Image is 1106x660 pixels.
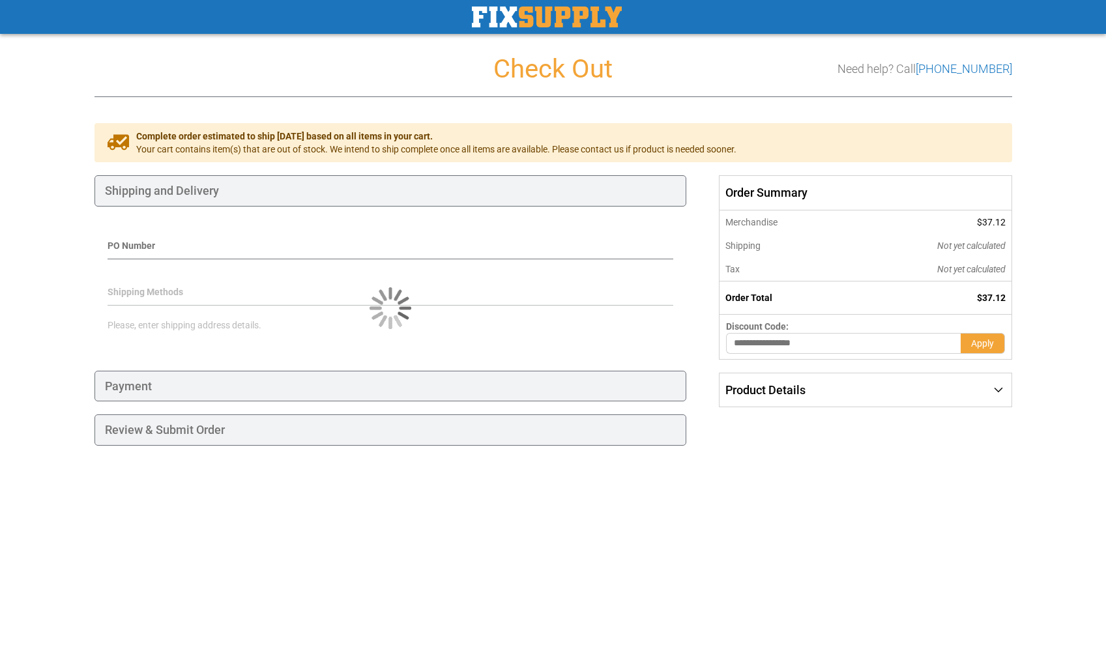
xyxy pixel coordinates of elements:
a: store logo [472,7,622,27]
span: Complete order estimated to ship [DATE] based on all items in your cart. [136,130,736,143]
div: Review & Submit Order [95,414,687,446]
img: Fix Industrial Supply [472,7,622,27]
div: PO Number [108,239,674,259]
div: Payment [95,371,687,402]
span: $37.12 [977,293,1006,303]
span: $37.12 [977,217,1006,227]
strong: Order Total [725,293,772,303]
span: Apply [971,338,994,349]
a: [PHONE_NUMBER] [916,62,1012,76]
span: Your cart contains item(s) that are out of stock. We intend to ship complete once all items are a... [136,143,736,156]
img: Loading... [370,287,411,329]
h3: Need help? Call [837,63,1012,76]
div: Shipping and Delivery [95,175,687,207]
th: Merchandise [720,210,849,234]
button: Apply [961,333,1005,354]
span: Product Details [725,383,806,397]
h1: Check Out [95,55,1012,83]
span: Not yet calculated [937,264,1006,274]
span: Not yet calculated [937,240,1006,251]
span: Discount Code: [726,321,789,332]
span: Shipping [725,240,761,251]
th: Tax [720,257,849,281]
span: Order Summary [719,175,1011,210]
